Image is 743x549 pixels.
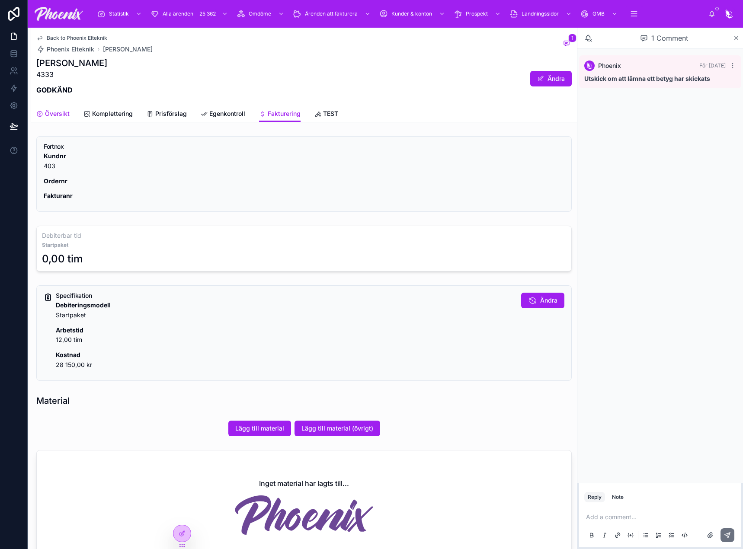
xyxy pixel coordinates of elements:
[56,326,83,334] strong: Arbetstid
[249,10,271,17] span: Omdöme
[323,109,338,118] span: TEST
[36,57,107,69] h1: [PERSON_NAME]
[42,231,566,240] h3: Debiterbar tid
[44,151,564,171] p: 403
[44,192,73,199] strong: Fakturanr
[42,252,83,266] div: 0,00 tim
[56,300,514,320] p: Startpaket
[56,293,514,299] h5: Specifikation
[234,6,288,22] a: Omdöme
[578,6,622,22] a: GMB
[651,33,688,43] span: 1 Comment
[568,34,576,42] span: 1
[451,6,505,22] a: Prospekt
[608,492,627,502] button: Note
[44,152,66,160] strong: Kundnr
[147,106,187,123] a: Prisförslag
[36,106,70,123] a: Översikt
[530,71,572,86] button: Ändra
[522,10,559,17] span: Landningssidor
[35,7,83,21] img: App logo
[268,109,301,118] span: Fakturering
[109,10,129,17] span: Statistik
[584,75,710,82] strong: Utskick om att lämna ett betyg har skickats
[92,109,133,118] span: Komplettering
[228,421,291,436] button: Lägg till material
[540,296,557,305] span: Ändra
[466,10,488,17] span: Prospekt
[163,10,193,17] span: Alla ärenden
[314,106,338,123] a: TEST
[44,177,67,185] strong: Ordernr
[36,395,70,407] h1: Material
[259,106,301,122] a: Fakturering
[290,6,375,22] a: Ärenden att fakturera
[391,10,432,17] span: Kunder & konton
[83,106,133,123] a: Komplettering
[56,301,111,309] strong: Debiteringsmodell
[47,35,107,41] span: Back to Phoenix Elteknik
[155,109,187,118] span: Prisförslag
[94,6,146,22] a: Statistik
[36,86,73,94] strong: GODKÄND
[103,45,153,54] a: [PERSON_NAME]
[584,492,605,502] button: Reply
[235,424,284,433] span: Lägg till material
[56,351,80,358] strong: Kostnad
[90,4,708,23] div: scrollable content
[56,300,514,370] div: **Debiteringsmodell** Startpaket **Arbetstid** 12,00 tim **Kostnad** 28 150,00 kr
[561,39,572,49] button: 1
[45,109,70,118] span: Översikt
[699,62,726,69] span: För [DATE]
[201,106,245,123] a: Egenkontroll
[305,10,358,17] span: Ärenden att fakturera
[197,9,218,19] div: 25 362
[42,242,566,249] strong: Startpaket
[36,45,94,54] a: Phoenix Elteknik
[598,61,621,70] span: Phoenix
[36,69,107,80] p: 4333
[148,6,232,22] a: Alla ärenden25 362
[36,35,107,41] a: Back to Phoenix Elteknik
[56,350,514,370] p: 28 150,00 kr
[295,421,380,436] button: Lägg till material (övrigt)
[56,326,514,345] p: 12,00 tim
[44,144,564,150] h5: Fortnox
[521,293,564,308] button: Ändra
[209,109,245,118] span: Egenkontroll
[235,495,373,535] img: Inget material har lagts till...
[612,494,624,501] div: Note
[507,6,576,22] a: Landningssidor
[259,478,349,488] h2: Inget material har lagts till...
[592,10,605,17] span: GMB
[377,6,449,22] a: Kunder & konton
[301,424,373,433] span: Lägg till material (övrigt)
[47,45,94,54] span: Phoenix Elteknik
